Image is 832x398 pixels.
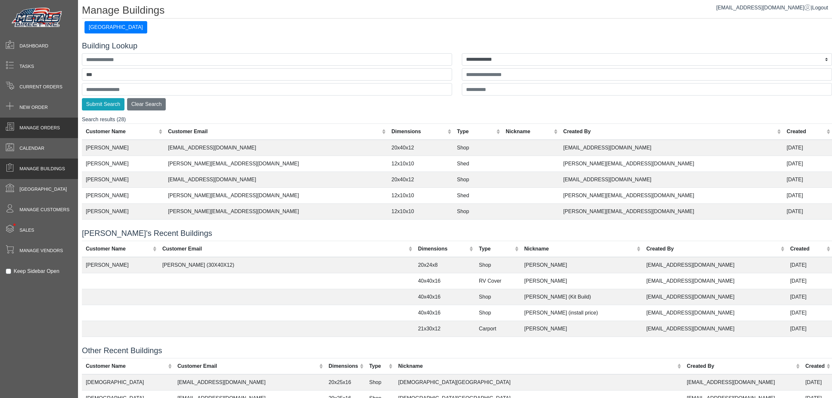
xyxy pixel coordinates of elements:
td: 20x24x8 [414,257,475,273]
td: Shop [453,204,502,220]
td: [PERSON_NAME] [520,321,643,337]
a: [GEOGRAPHIC_DATA] [84,24,147,30]
div: Created By [646,245,779,253]
div: Dimensions [418,245,468,253]
img: Metals Direct Inc Logo [10,6,65,30]
span: Current Orders [19,83,62,90]
div: Created By [563,128,775,135]
div: Customer Email [168,128,380,135]
td: [PERSON_NAME] [520,273,643,289]
td: 20x40x12 [388,140,453,156]
a: [EMAIL_ADDRESS][DOMAIN_NAME] [716,5,811,10]
button: [GEOGRAPHIC_DATA] [84,21,147,33]
td: Shop [453,140,502,156]
td: 20x40x12 [388,172,453,188]
td: 12x10x10 [388,188,453,204]
td: [PERSON_NAME] [82,188,164,204]
td: [PERSON_NAME] [82,140,164,156]
td: [EMAIL_ADDRESS][DOMAIN_NAME] [643,273,786,289]
div: Created [805,362,825,370]
td: [EMAIL_ADDRESS][DOMAIN_NAME] [643,257,786,273]
td: 40x40x16 [414,289,475,305]
td: 12x10x10 [388,204,453,220]
td: [PERSON_NAME] (install price) [520,305,643,321]
div: Type [479,245,513,253]
td: Carport [475,321,520,337]
div: Customer Name [86,362,166,370]
td: [DATE] [786,257,832,273]
td: [PERSON_NAME] [82,204,164,220]
span: Sales [19,227,34,234]
div: Created [787,128,825,135]
td: [DATE] [783,220,832,236]
td: [PERSON_NAME][EMAIL_ADDRESS][DOMAIN_NAME] [164,188,387,204]
td: [EMAIL_ADDRESS][DOMAIN_NAME] [174,374,325,391]
h4: Other Recent Buildings [82,346,832,355]
div: Created By [687,362,794,370]
td: 21x30x12 [414,321,475,337]
div: Dimensions [392,128,446,135]
td: [DATE] [783,172,832,188]
td: [DEMOGRAPHIC_DATA] [82,374,174,391]
td: 40x40x16 [414,273,475,289]
span: Calendar [19,145,44,152]
td: [EMAIL_ADDRESS][DOMAIN_NAME] [559,140,783,156]
td: [PERSON_NAME][EMAIL_ADDRESS][DOMAIN_NAME] [164,156,387,172]
td: [PERSON_NAME] [82,156,164,172]
span: New Order [19,104,48,111]
td: 40x40x16 [414,305,475,321]
span: Manage Buildings [19,165,65,172]
h4: [PERSON_NAME]'s Recent Buildings [82,229,832,238]
td: [EMAIL_ADDRESS][DOMAIN_NAME] [164,172,387,188]
td: [DATE] [783,156,832,172]
td: 20x25x16 [325,374,365,391]
span: Manage Customers [19,206,70,213]
td: Shed [453,188,502,204]
td: [EMAIL_ADDRESS][DOMAIN_NAME] [683,374,801,391]
td: [EMAIL_ADDRESS][DOMAIN_NAME] [164,220,387,236]
td: Shop [475,337,520,353]
div: Created [790,245,825,253]
td: [DATE] [783,188,832,204]
div: Search results (28) [82,116,832,221]
td: Shop [365,374,394,391]
label: Keep Sidebar Open [14,267,59,275]
div: Nickname [398,362,675,370]
div: Customer Email [162,245,407,253]
td: [EMAIL_ADDRESS][DOMAIN_NAME] [643,289,786,305]
div: | [716,4,828,12]
td: Shop [453,220,502,236]
td: [PERSON_NAME] [82,172,164,188]
span: [GEOGRAPHIC_DATA] [19,186,67,193]
div: Nickname [524,245,635,253]
td: 12x10x10 [388,156,453,172]
td: Shed [453,156,502,172]
td: [EMAIL_ADDRESS][DOMAIN_NAME] [643,321,786,337]
td: [PERSON_NAME][EMAIL_ADDRESS][DOMAIN_NAME] [559,156,783,172]
td: [EMAIL_ADDRESS][DOMAIN_NAME] [643,337,786,353]
td: [PERSON_NAME][EMAIL_ADDRESS][DOMAIN_NAME] [559,188,783,204]
td: [PERSON_NAME] [82,220,164,236]
td: RV Cover [475,273,520,289]
td: [EMAIL_ADDRESS][DOMAIN_NAME] [643,305,786,321]
div: Customer Email [177,362,318,370]
span: Tasks [19,63,34,70]
td: 20x40x12 [388,220,453,236]
span: Manage Vendors [19,247,63,254]
td: [DATE] [786,321,832,337]
h4: Building Lookup [82,41,832,51]
td: [PERSON_NAME] [82,257,158,273]
td: Shop [475,257,520,273]
h1: Manage Buildings [82,4,832,19]
span: Logout [812,5,828,10]
div: Type [369,362,387,370]
td: [DATE] [783,140,832,156]
td: [DATE] [783,204,832,220]
td: [PERSON_NAME] (Kit Build) [520,289,643,305]
td: [DEMOGRAPHIC_DATA][GEOGRAPHIC_DATA] [394,374,683,391]
span: Dashboard [19,43,48,49]
td: Shop [475,305,520,321]
td: [DATE] [786,305,832,321]
div: Dimensions [329,362,358,370]
td: [PERSON_NAME][EMAIL_ADDRESS][DOMAIN_NAME] [164,204,387,220]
